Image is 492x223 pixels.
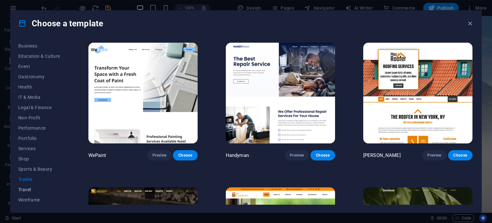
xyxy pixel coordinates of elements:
[18,184,60,195] button: Travel
[18,113,60,123] button: Non-Profit
[18,105,60,110] span: Legal & Finance
[18,102,60,113] button: Legal & Finance
[18,95,60,100] span: IT & Media
[18,174,60,184] button: Trades
[18,146,60,151] span: Services
[285,150,309,160] button: Preview
[363,152,401,159] p: [PERSON_NAME]
[448,150,472,160] button: Choose
[422,150,447,160] button: Preview
[18,197,60,202] span: Wireframe
[18,187,60,192] span: Travel
[226,43,335,143] img: Handyman
[178,153,192,158] span: Choose
[18,115,60,120] span: Non-Profit
[18,92,60,102] button: IT & Media
[310,150,335,160] button: Choose
[18,177,60,182] span: Trades
[88,43,198,143] img: WePaint
[18,143,60,154] button: Services
[226,152,249,159] p: Handyman
[18,82,60,92] button: Health
[18,136,60,141] span: Portfolio
[18,18,103,29] h4: Choose a template
[18,43,60,48] span: Business
[173,150,197,160] button: Choose
[18,84,60,90] span: Health
[18,167,60,172] span: Sports & Beauty
[18,72,60,82] button: Gastronomy
[18,41,60,51] button: Business
[290,153,304,158] span: Preview
[88,152,106,159] p: WePaint
[18,74,60,79] span: Gastronomy
[427,153,441,158] span: Preview
[316,153,330,158] span: Choose
[18,123,60,133] button: Performance
[18,54,60,59] span: Education & Culture
[18,195,60,205] button: Wireframe
[363,43,472,143] img: Max Roofer
[18,64,60,69] span: Event
[18,154,60,164] button: Shop
[18,125,60,131] span: Performance
[18,61,60,72] button: Event
[18,133,60,143] button: Portfolio
[453,153,467,158] span: Choose
[152,153,167,158] span: Preview
[18,51,60,61] button: Education & Culture
[18,156,60,161] span: Shop
[18,164,60,174] button: Sports & Beauty
[147,150,172,160] button: Preview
